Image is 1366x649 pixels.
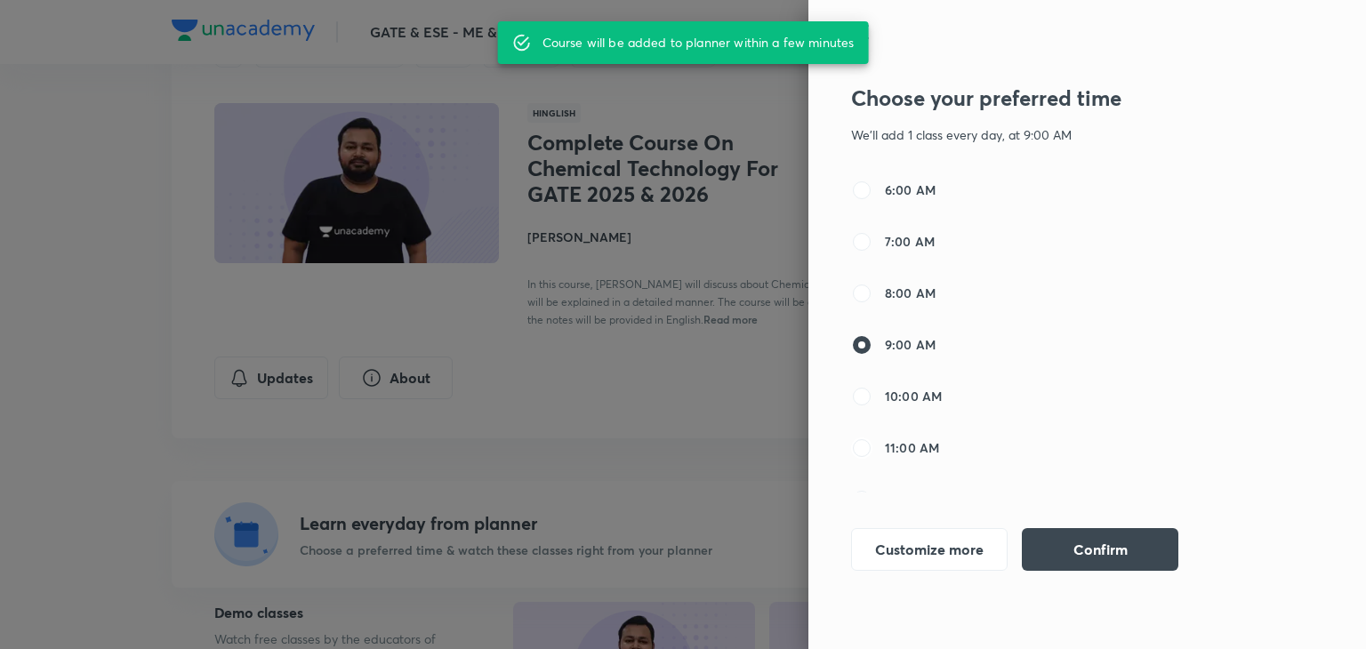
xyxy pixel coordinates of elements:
button: Confirm [1022,528,1178,571]
div: Course will be added to planner within a few minutes [542,27,855,59]
p: We'll add 1 class every day, at 9:00 AM [851,125,1221,144]
span: 11:00 AM [885,438,939,457]
span: 8:00 AM [885,284,936,302]
span: 7:00 AM [885,232,935,251]
h3: Choose your preferred time [851,85,1221,111]
span: 10:00 AM [885,387,942,405]
span: 9:00 AM [885,335,936,354]
button: Customize more [851,528,1008,571]
span: 6:00 AM [885,180,936,199]
span: 12:00 PM [885,490,939,509]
